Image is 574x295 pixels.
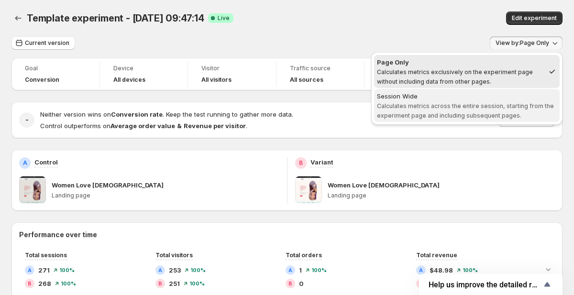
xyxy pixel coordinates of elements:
span: Current version [25,39,69,47]
span: Device [113,65,175,72]
span: 251 [169,279,180,288]
strong: Revenue per visitor [184,122,246,130]
span: 100 % [61,281,76,286]
button: Back [11,11,25,25]
span: Template experiment - [DATE] 09:47:14 [27,12,204,24]
h4: All sources [290,76,323,84]
span: Total sessions [25,251,67,259]
h2: A [288,267,292,273]
span: Total visitors [155,251,193,259]
h2: B [299,159,303,167]
span: 100 % [190,267,206,273]
span: Neither version wins on . Keep the test running to gather more data. [40,110,293,118]
span: Edit experiment [512,14,557,22]
span: 271 [38,265,50,275]
a: Traffic sourceAll sources [290,64,351,85]
h2: B [288,281,292,286]
h2: B [158,281,162,286]
button: Show survey - Help us improve the detailed report for A/B campaigns [429,279,553,290]
span: 268 [38,279,51,288]
span: Visitor [201,65,263,72]
span: Total revenue [416,251,457,259]
strong: Average order value [110,122,175,130]
h2: A [158,267,162,273]
strong: Conversion rate [111,110,163,118]
span: 1 [299,265,302,275]
h2: A [419,267,423,273]
a: VisitorAll visitors [201,64,263,85]
p: Landing page [328,192,555,199]
span: Goal [25,65,86,72]
a: DeviceAll devices [113,64,175,85]
div: Session Wide [377,91,557,101]
span: 0 [299,279,303,288]
span: View by: Page Only [496,39,549,47]
span: 100 % [189,281,205,286]
span: $48.98 [430,265,453,275]
button: Current version [11,36,75,50]
h4: All devices [113,76,145,84]
span: Total orders [286,251,322,259]
span: Help us improve the detailed report for A/B campaigns [429,280,541,289]
h2: B [28,281,32,286]
strong: & [177,122,182,130]
h2: A [23,159,27,167]
button: Edit experiment [506,11,563,25]
span: Control outperforms on . [40,122,247,130]
span: 100 % [59,267,75,273]
span: 100 % [311,267,327,273]
img: Women Love Jesus [19,176,46,203]
span: Calculates metrics exclusively on the experiment page without including data from other pages. [377,68,533,85]
span: Calculates metrics across the entire session, starting from the experiment page and including sub... [377,102,554,119]
span: Traffic source [290,65,351,72]
button: View by:Page Only [490,36,563,50]
img: Women Love Jesus [295,176,322,203]
p: Women Love [DEMOGRAPHIC_DATA] [52,180,164,190]
h4: All visitors [201,76,232,84]
span: 100 % [463,267,478,273]
p: Variant [310,157,333,167]
div: Page Only [377,57,544,67]
button: Expand chart [541,262,555,276]
h2: Performance over time [19,230,555,240]
span: 253 [169,265,181,275]
span: Conversion [25,76,59,84]
h2: - [25,115,29,125]
p: Control [34,157,58,167]
span: Live [218,14,230,22]
p: Landing page [52,192,279,199]
h2: A [28,267,32,273]
a: GoalConversion [25,64,86,85]
p: Women Love [DEMOGRAPHIC_DATA] [328,180,440,190]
